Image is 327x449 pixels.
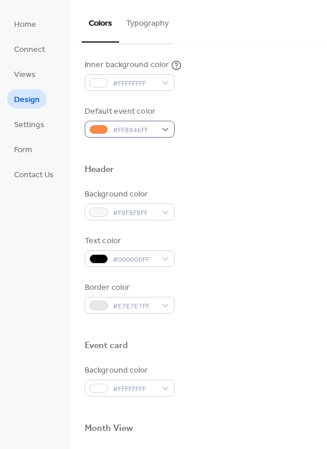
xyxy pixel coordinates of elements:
[14,94,40,106] span: Design
[7,89,47,108] a: Design
[7,139,39,159] a: Form
[113,207,156,219] span: #F8F8F8FF
[85,235,172,247] div: Text color
[85,340,128,352] div: Event card
[7,114,51,134] a: Settings
[7,64,43,83] a: Views
[7,39,52,58] a: Connect
[14,69,36,81] span: Views
[14,119,44,131] span: Settings
[85,423,133,435] div: Month View
[85,282,172,294] div: Border color
[85,106,172,118] div: Default event color
[85,59,169,71] div: Inner background color
[113,383,156,395] span: #FFFFFFFF
[7,164,61,184] a: Contact Us
[14,19,36,31] span: Home
[113,78,156,90] span: #FFFFFFFF
[85,188,172,201] div: Background color
[14,44,45,56] span: Connect
[113,300,156,313] span: #E7E7E7FF
[14,169,54,181] span: Contact Us
[85,364,172,377] div: Background color
[7,14,43,33] a: Home
[113,124,156,136] span: #FF8946FF
[113,254,156,266] span: #000000FF
[113,31,156,43] span: #EBEBEBFF
[85,164,114,176] div: Header
[14,144,32,156] span: Form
